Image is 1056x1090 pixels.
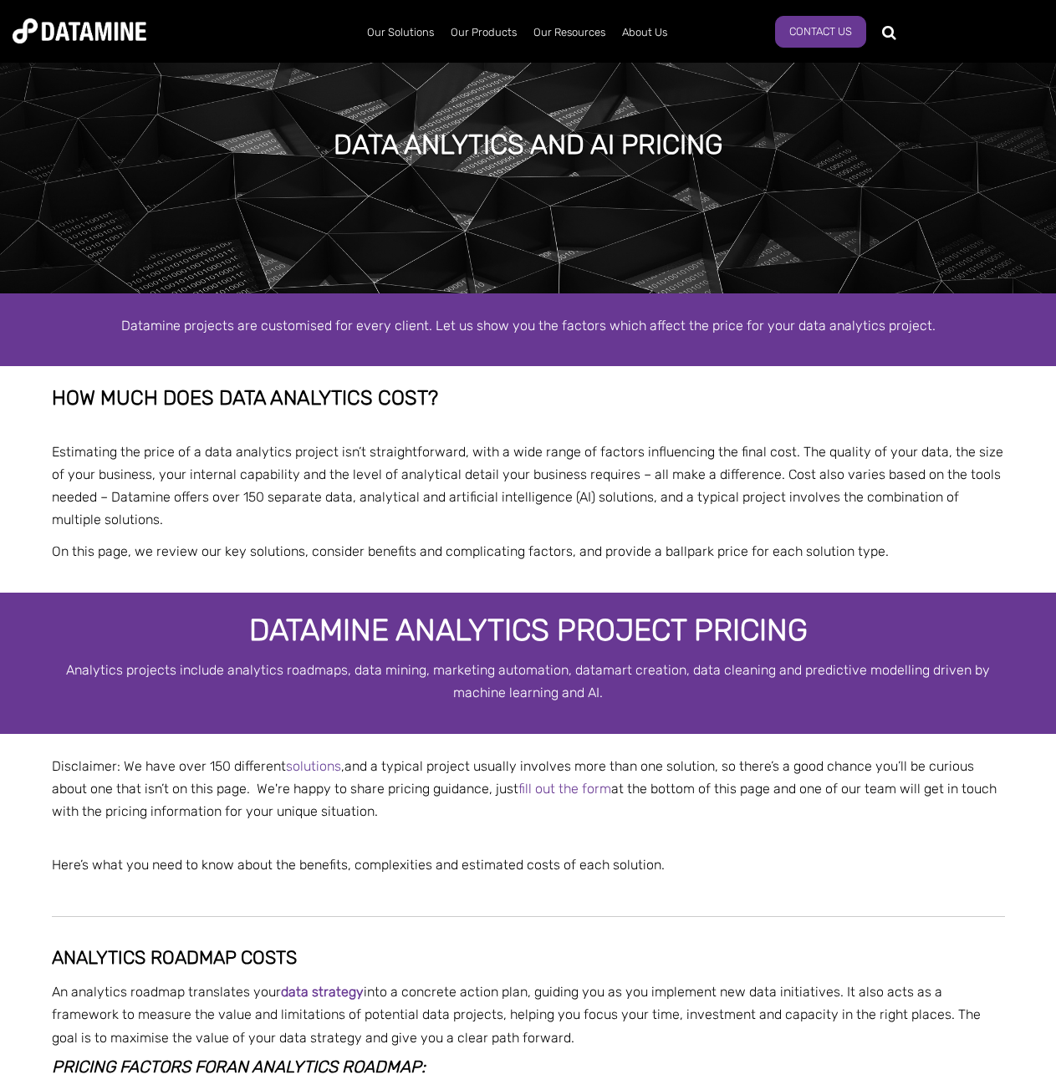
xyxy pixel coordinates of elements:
span: An analytics roadmap translates your into a concrete action plan, guiding you as you implement ne... [52,984,981,1045]
strong: an analytics roadmap: [226,1057,426,1077]
img: Banking & Financial [52,571,53,572]
span: Estimating the price of a data analytics project isn’t straightforward, with a wide range of fact... [52,444,1003,528]
a: Our Solutions [359,11,442,54]
span: t [52,758,286,774]
h3: Datamine Analytics Project Pricing [52,614,1005,647]
span: Disclaimer: We have over 150 differen [52,758,281,774]
a: Our Products [442,11,525,54]
em: Pricing factors for [52,1057,226,1077]
p: Analytics projects include analytics roadmaps, data mining, marketing automation, datamart creati... [52,659,1005,704]
a: Contact us [775,16,866,48]
a: Our Resources [525,11,614,54]
span: On this page, we review our key solutions, consider benefits and complicating factors, and provid... [52,543,889,559]
h1: Data anlytics and AI pricing [334,126,722,163]
span: Here’s what you need to know about the benefits, complexities and estimated costs of each solution. [52,857,665,873]
span: How much does data analytics cost? [52,386,438,410]
p: Datamine projects are customised for every client. Let us show you the factors which affect the p... [52,314,1005,337]
a: About Us [614,11,676,54]
a: fill out the form [518,781,611,797]
span: Analytics roadmap costs [52,946,297,969]
a: data strategy [281,984,364,1000]
span: , [52,758,997,819]
span: and a typical project usually involves more than one solution, so there’s a good chance you’ll be... [52,758,997,819]
a: solutions [286,758,341,774]
img: Datamine [13,18,146,43]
